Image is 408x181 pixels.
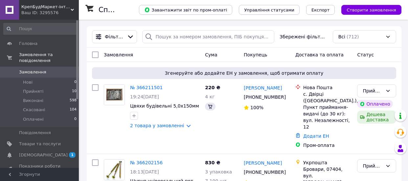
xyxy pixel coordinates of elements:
[19,163,61,175] span: Показники роботи компанії
[347,8,396,12] span: Створити замовлення
[130,123,184,128] a: 2 товара у замовленні
[95,70,394,76] span: Згенеруйте або додайте ЕН у замовлення, щоб отримати оплату
[23,98,43,104] span: Виконані
[205,85,220,90] span: 220 ₴
[104,85,125,105] img: Фото товару
[19,41,37,47] span: Головна
[303,84,352,91] div: Нова Пошта
[303,133,329,139] a: Додати ЕН
[23,116,44,122] span: Оплачені
[242,92,285,102] div: [PHONE_NUMBER]
[19,69,46,75] span: Замовлення
[139,5,232,15] button: Завантажити звіт по пром-оплаті
[357,52,374,57] span: Статус
[335,7,401,12] a: Створити замовлення
[295,52,344,57] span: Доставка та оплата
[130,160,163,165] a: № 366202156
[244,8,294,12] span: Управління статусами
[347,34,359,39] span: (712)
[311,8,330,12] span: Експорт
[244,85,282,91] a: [PERSON_NAME]
[341,5,401,15] button: Створити замовлення
[306,5,335,15] button: Експорт
[338,33,345,40] span: Всі
[244,52,267,57] span: Покупець
[205,94,215,99] span: 4 кг
[21,4,71,10] span: КрепБудМаркет-інтернет магазин
[19,141,61,147] span: Товари та послуги
[144,7,227,13] span: Завантажити звіт по пром-оплаті
[357,111,396,124] div: Дешева доставка
[239,5,300,15] button: Управління статусами
[205,52,217,57] span: Cума
[74,79,77,85] span: 0
[74,116,77,122] span: 0
[142,30,275,43] input: Пошук за номером замовлення, ПІБ покупця, номером телефону, Email, номером накладної
[130,85,163,90] a: № 366211501
[70,98,77,104] span: 598
[23,107,45,113] span: Скасовані
[357,100,393,108] div: Оплачено
[104,159,125,180] a: Фото товару
[23,89,43,94] span: Прийняті
[105,160,124,180] img: Фото товару
[303,91,352,130] div: с. Двірці ([GEOGRAPHIC_DATA].), Пункт приймання-видачі (до 30 кг): вул. Незалежності, 12
[104,84,125,105] a: Фото товару
[363,87,383,94] div: Прийнято
[303,142,352,149] div: Пром-оплата
[70,107,77,113] span: 104
[130,94,159,99] span: 19:24[DATE]
[130,169,159,174] span: 18:13[DATE]
[19,152,68,158] span: [DEMOGRAPHIC_DATA]
[72,89,77,94] span: 10
[21,10,79,16] div: Ваш ID: 3295576
[69,152,76,158] span: 1
[105,33,124,40] span: Фільтри
[130,103,199,109] a: Цвяхи будівельні 5,0х150мм
[99,6,165,14] h1: Список замовлень
[363,162,383,170] div: Прийнято
[280,33,328,40] span: Збережені фільтри:
[205,169,232,174] span: 3 упаковка
[242,168,285,177] div: [PHONE_NUMBER]
[104,52,133,57] span: Замовлення
[303,159,352,166] div: Укрпошта
[23,79,33,85] span: Нові
[250,105,263,110] span: 100%
[205,160,220,165] span: 830 ₴
[19,130,51,136] span: Повідомлення
[19,52,79,64] span: Замовлення та повідомлення
[3,23,77,35] input: Пошук
[244,160,282,166] a: [PERSON_NAME]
